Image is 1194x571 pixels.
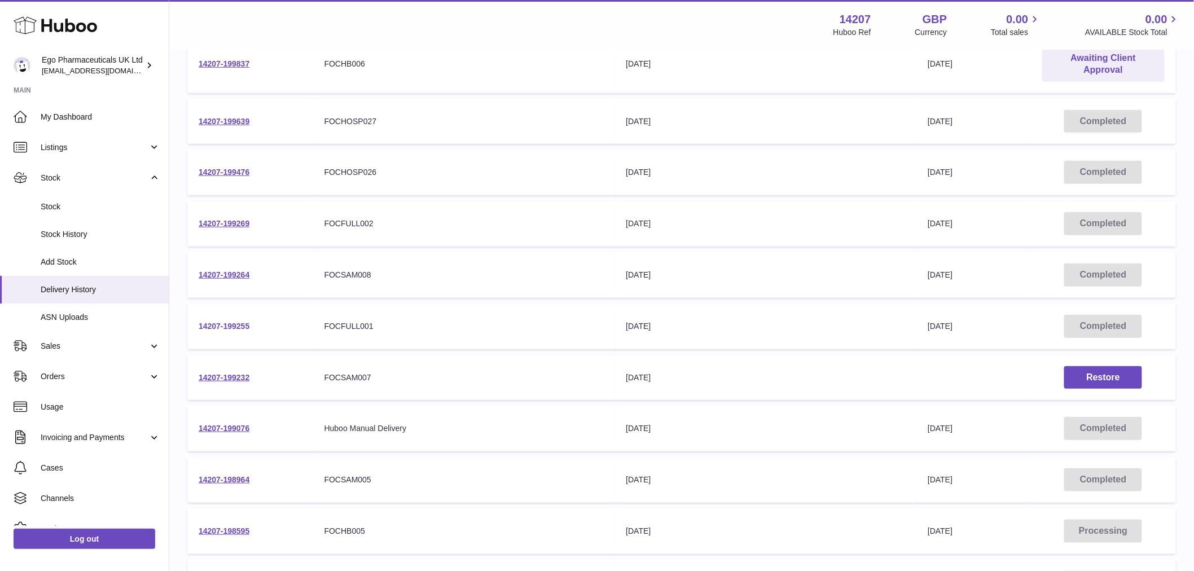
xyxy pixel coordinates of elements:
[626,270,905,280] div: [DATE]
[41,112,160,122] span: My Dashboard
[928,219,952,228] span: [DATE]
[42,55,143,76] div: Ego Pharmaceuticals UK Ltd
[324,59,604,69] div: FOCHB006
[1085,12,1180,38] a: 0.00 AVAILABLE Stock Total
[928,475,952,484] span: [DATE]
[41,493,160,504] span: Channels
[41,284,160,295] span: Delivery History
[1007,12,1029,27] span: 0.00
[324,116,604,127] div: FOCHOSP027
[41,142,148,153] span: Listings
[626,167,905,178] div: [DATE]
[199,168,249,177] a: 14207-199476
[991,12,1041,38] a: 0.00 Total sales
[324,321,604,332] div: FOCFULL001
[928,270,952,279] span: [DATE]
[626,475,905,485] div: [DATE]
[1145,12,1167,27] span: 0.00
[14,529,155,549] a: Log out
[324,526,604,537] div: FOCHB005
[41,402,160,412] span: Usage
[41,312,160,323] span: ASN Uploads
[14,57,30,74] img: internalAdmin-14207@internal.huboo.com
[626,116,905,127] div: [DATE]
[626,372,905,383] div: [DATE]
[928,526,952,535] span: [DATE]
[199,59,249,68] a: 14207-199837
[41,341,148,352] span: Sales
[324,475,604,485] div: FOCSAM005
[324,423,604,434] div: Huboo Manual Delivery
[324,270,604,280] div: FOCSAM008
[928,322,952,331] span: [DATE]
[199,373,249,382] a: 14207-199232
[626,423,905,434] div: [DATE]
[41,229,160,240] span: Stock History
[41,371,148,382] span: Orders
[928,168,952,177] span: [DATE]
[928,59,952,68] span: [DATE]
[41,201,160,212] span: Stock
[41,257,160,267] span: Add Stock
[626,321,905,332] div: [DATE]
[199,526,249,535] a: 14207-198595
[41,524,160,534] span: Settings
[41,173,148,183] span: Stock
[1042,47,1165,82] a: Awaiting Client Approval
[840,12,871,27] strong: 14207
[199,117,249,126] a: 14207-199639
[991,27,1041,38] span: Total sales
[928,117,952,126] span: [DATE]
[199,424,249,433] a: 14207-199076
[915,27,947,38] div: Currency
[199,475,249,484] a: 14207-198964
[199,219,249,228] a: 14207-199269
[626,59,905,69] div: [DATE]
[626,526,905,537] div: [DATE]
[324,372,604,383] div: FOCSAM007
[199,322,249,331] a: 14207-199255
[41,463,160,473] span: Cases
[324,167,604,178] div: FOCHOSP026
[324,218,604,229] div: FOCFULL002
[42,66,166,75] span: [EMAIL_ADDRESS][DOMAIN_NAME]
[1064,366,1142,389] button: Restore
[41,432,148,443] span: Invoicing and Payments
[199,270,249,279] a: 14207-199264
[626,218,905,229] div: [DATE]
[923,12,947,27] strong: GBP
[833,27,871,38] div: Huboo Ref
[1085,27,1180,38] span: AVAILABLE Stock Total
[928,424,952,433] span: [DATE]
